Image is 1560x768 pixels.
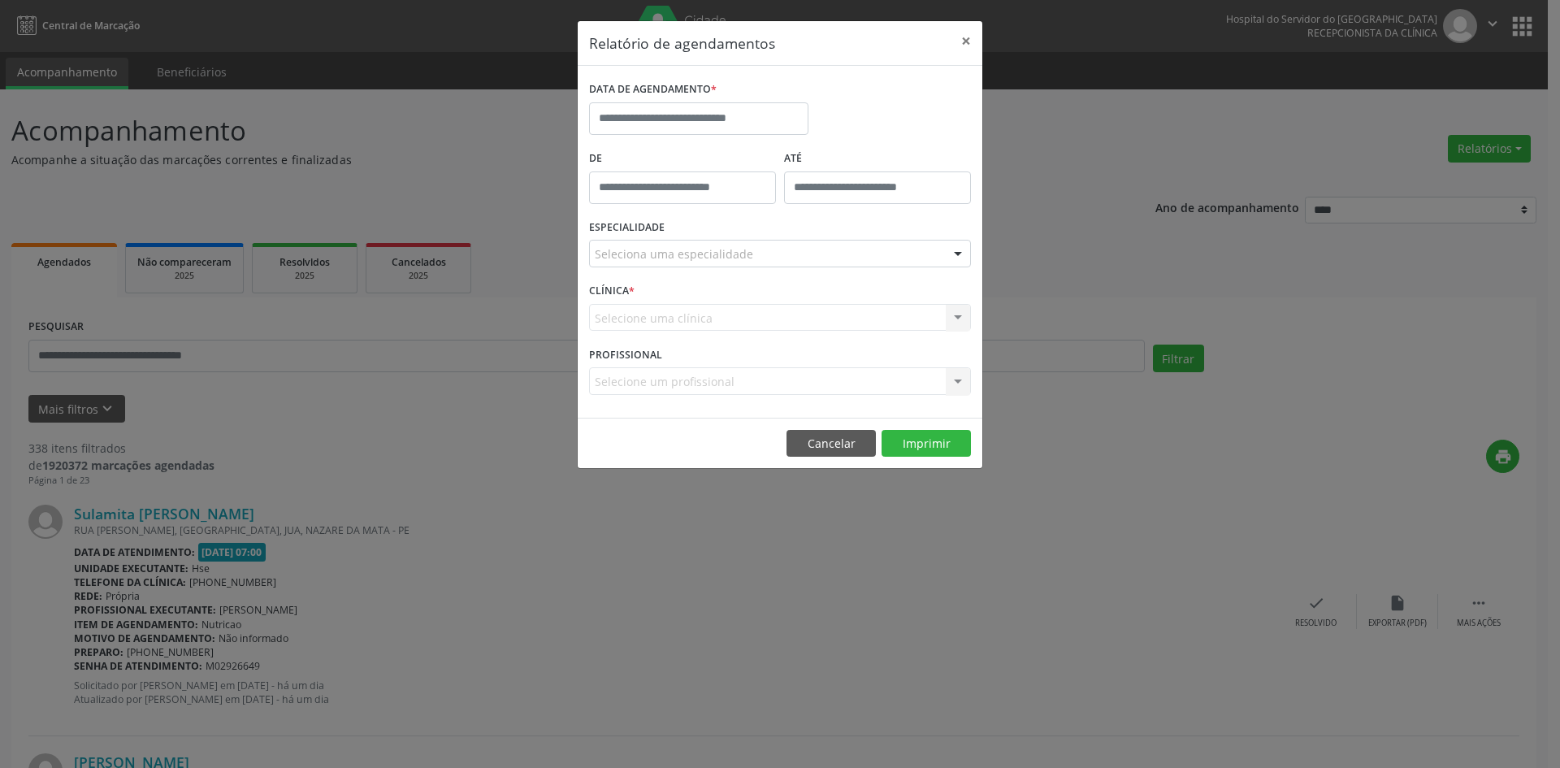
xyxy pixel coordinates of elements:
[595,245,753,263] span: Seleciona uma especialidade
[882,430,971,458] button: Imprimir
[950,21,982,61] button: Close
[589,77,717,102] label: DATA DE AGENDAMENTO
[786,430,876,458] button: Cancelar
[589,146,776,171] label: De
[589,279,635,304] label: CLÍNICA
[784,146,971,171] label: ATÉ
[589,342,662,367] label: PROFISSIONAL
[589,33,775,54] h5: Relatório de agendamentos
[589,215,665,241] label: ESPECIALIDADE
